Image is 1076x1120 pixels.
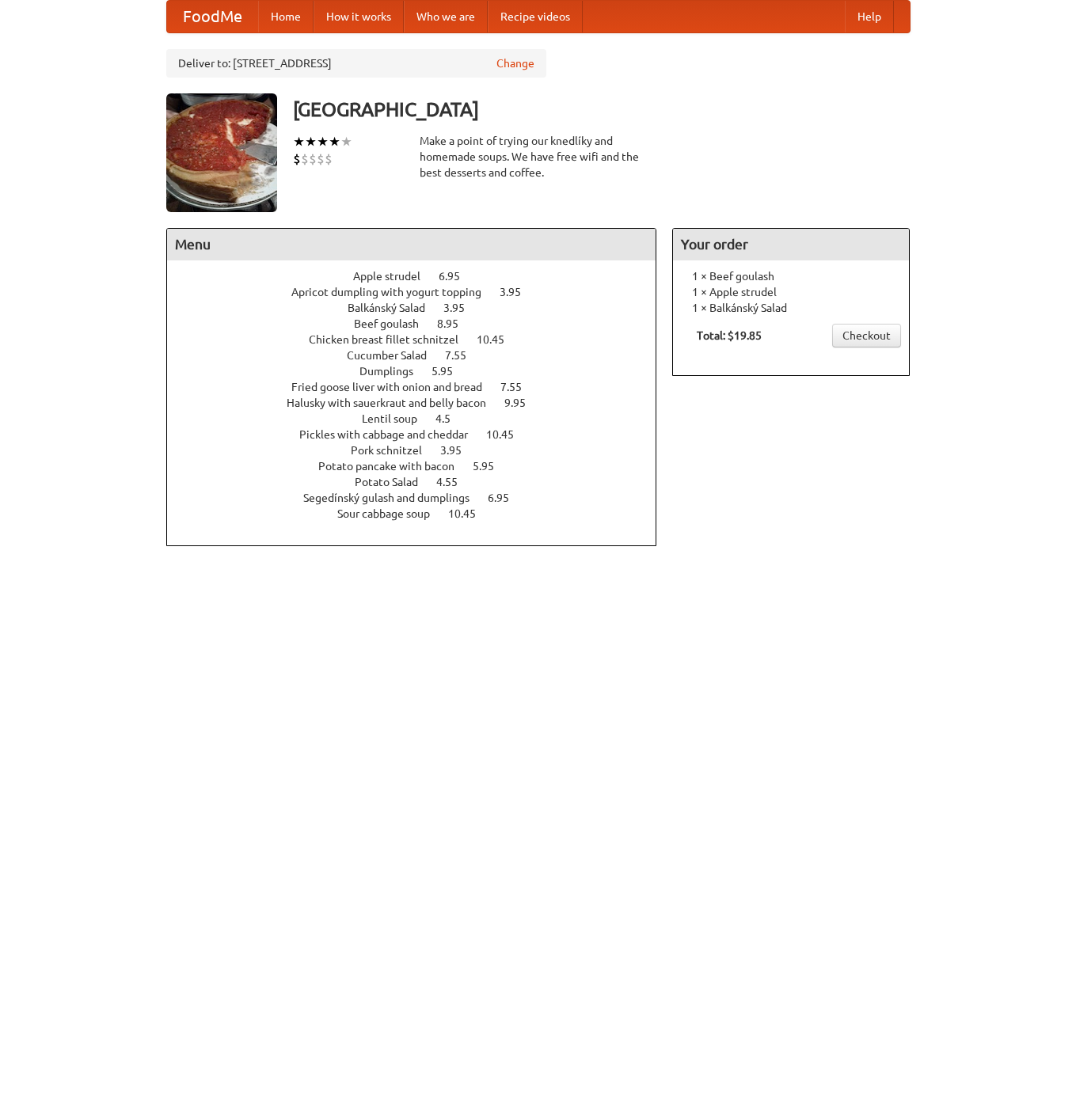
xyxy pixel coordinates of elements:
[347,349,496,362] a: Cucumber Salad 7.55
[443,302,481,314] span: 3.95
[318,460,523,473] a: Potato pancake with bacon 5.95
[440,444,477,457] span: 3.95
[337,507,446,520] span: Sour cabbage soup
[348,302,494,314] a: Balkánský Salad 3.95
[436,476,473,488] span: 4.55
[347,349,443,362] span: Cucumber Salad
[293,150,301,168] li: $
[351,444,438,457] span: Pork schnitzel
[325,150,333,168] li: $
[681,284,901,300] li: 1 × Apple strudel
[317,133,329,150] li: ★
[318,460,470,473] span: Potato pancake with bacon
[504,397,542,409] span: 9.95
[420,133,657,180] div: Make a point of trying our knedlíky and homemade soups. We have free wifi and the best desserts a...
[477,333,520,346] span: 10.45
[301,150,309,168] li: $
[681,268,901,284] li: 1 × Beef goulash
[439,270,476,283] span: 6.95
[404,1,488,32] a: Who we are
[340,133,352,150] li: ★
[673,229,909,260] h4: Your order
[291,381,498,393] span: Fried goose liver with onion and bread
[355,476,434,488] span: Potato Salad
[299,428,543,441] a: Pickles with cabbage and cheddar 10.45
[291,286,550,298] a: Apricot dumpling with yogurt topping 3.95
[496,55,534,71] a: Change
[353,270,436,283] span: Apple strudel
[166,93,277,212] img: angular.jpg
[500,381,538,393] span: 7.55
[473,460,510,473] span: 5.95
[337,507,505,520] a: Sour cabbage soup 10.45
[353,270,489,283] a: Apple strudel 6.95
[287,397,555,409] a: Halusky with sauerkraut and belly bacon 9.95
[303,492,538,504] a: Segedínský gulash and dumplings 6.95
[354,317,488,330] a: Beef goulash 8.95
[167,1,258,32] a: FoodMe
[354,317,435,330] span: Beef goulash
[486,428,530,441] span: 10.45
[305,133,317,150] li: ★
[293,93,911,125] h3: [GEOGRAPHIC_DATA]
[166,49,546,78] div: Deliver to: [STREET_ADDRESS]
[351,444,491,457] a: Pork schnitzel 3.95
[681,300,901,316] li: 1 × Balkánský Salad
[309,333,534,346] a: Chicken breast fillet schnitzel 10.45
[287,397,502,409] span: Halusky with sauerkraut and belly bacon
[362,412,480,425] a: Lentil soup 4.5
[832,324,901,347] a: Checkout
[303,492,485,504] span: Segedínský gulash and dumplings
[348,302,441,314] span: Balkánský Salad
[488,492,525,504] span: 6.95
[291,286,497,298] span: Apricot dumpling with yogurt topping
[329,133,340,150] li: ★
[355,476,487,488] a: Potato Salad 4.55
[437,317,474,330] span: 8.95
[432,365,469,378] span: 5.95
[697,329,762,342] b: Total: $19.85
[448,507,492,520] span: 10.45
[309,333,474,346] span: Chicken breast fillet schnitzel
[359,365,482,378] a: Dumplings 5.95
[167,229,656,260] h4: Menu
[435,412,466,425] span: 4.5
[359,365,429,378] span: Dumplings
[309,150,317,168] li: $
[845,1,894,32] a: Help
[488,1,583,32] a: Recipe videos
[291,381,551,393] a: Fried goose liver with onion and bread 7.55
[314,1,404,32] a: How it works
[299,428,484,441] span: Pickles with cabbage and cheddar
[258,1,314,32] a: Home
[445,349,482,362] span: 7.55
[317,150,325,168] li: $
[500,286,537,298] span: 3.95
[293,133,305,150] li: ★
[362,412,433,425] span: Lentil soup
